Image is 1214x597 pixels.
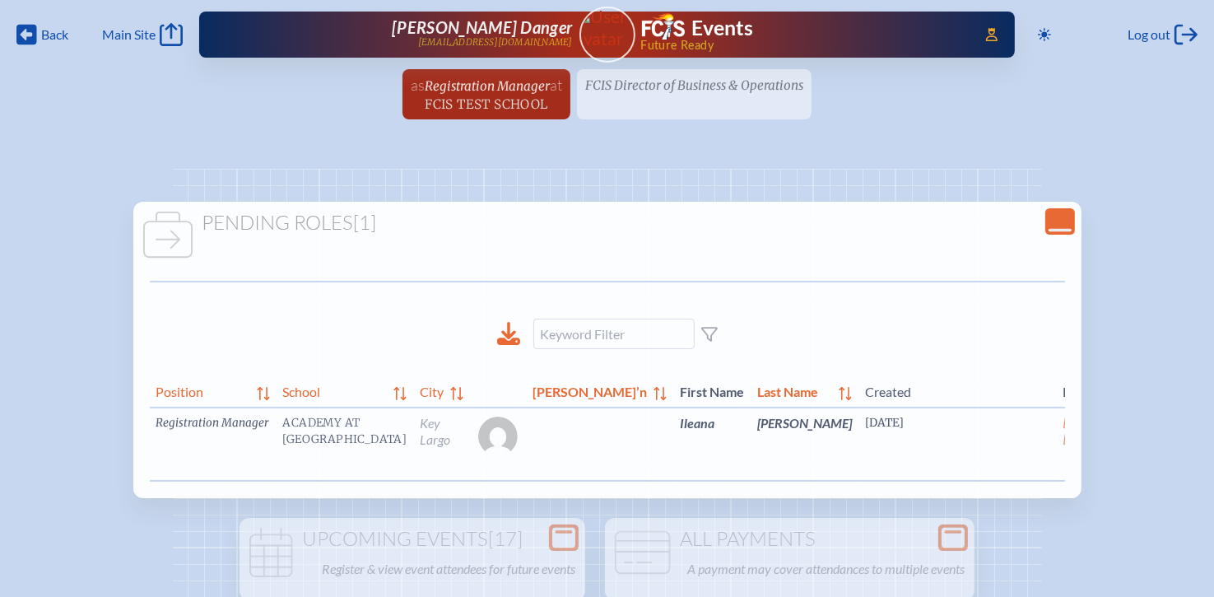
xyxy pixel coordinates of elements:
div: FCIS Events — Future ready [642,13,962,51]
td: Ileana [673,408,751,481]
h1: Events [691,18,753,39]
p: Register & view event attendees for future events [322,557,575,581]
span: at [550,76,562,94]
td: Registration Manager [150,408,277,481]
td: Key Largo [413,408,470,481]
a: asRegistration ManageratFCIS Test School [404,69,569,119]
a: FCIS LogoEvents [642,13,753,43]
td: [PERSON_NAME] [751,408,858,481]
h1: Pending Roles [140,212,1075,235]
a: [EMAIL_ADDRESS][DOMAIN_NAME] [1063,416,1158,446]
span: as [411,76,425,94]
span: Created [865,380,1049,400]
span: Back [41,26,68,43]
input: Keyword Filter [533,319,695,349]
span: Last Name [757,380,832,400]
span: First Name [680,380,744,400]
img: Gravatar [478,417,518,456]
span: [PERSON_NAME] Danger [392,17,572,37]
img: Florida Council of Independent Schools [642,13,685,40]
p: [EMAIL_ADDRESS][DOMAIN_NAME] [418,37,573,48]
img: User Avatar [572,6,642,49]
a: [PERSON_NAME] Danger[EMAIL_ADDRESS][DOMAIN_NAME] [252,18,572,51]
span: Position [156,380,250,400]
span: FCIS Test School [425,96,547,112]
span: City [420,380,444,400]
a: User Avatar [579,7,635,63]
span: School [283,380,388,400]
td: Academy at [GEOGRAPHIC_DATA] [277,408,414,481]
span: Main Site [102,26,156,43]
span: [17] [489,526,523,551]
span: Future Ready [640,40,961,51]
div: Download to CSV [497,322,520,346]
h1: All Payments [612,528,968,551]
span: Registration Manager [425,78,550,94]
p: A payment may cover attendances to multiple events [687,557,965,581]
span: Log out [1128,26,1170,43]
span: [1] [354,210,377,235]
a: Main Site [102,23,183,46]
span: Email [1063,380,1158,400]
td: [DATE] [858,408,1056,481]
h1: Upcoming Events [246,528,579,551]
span: [PERSON_NAME]’n [533,380,647,400]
